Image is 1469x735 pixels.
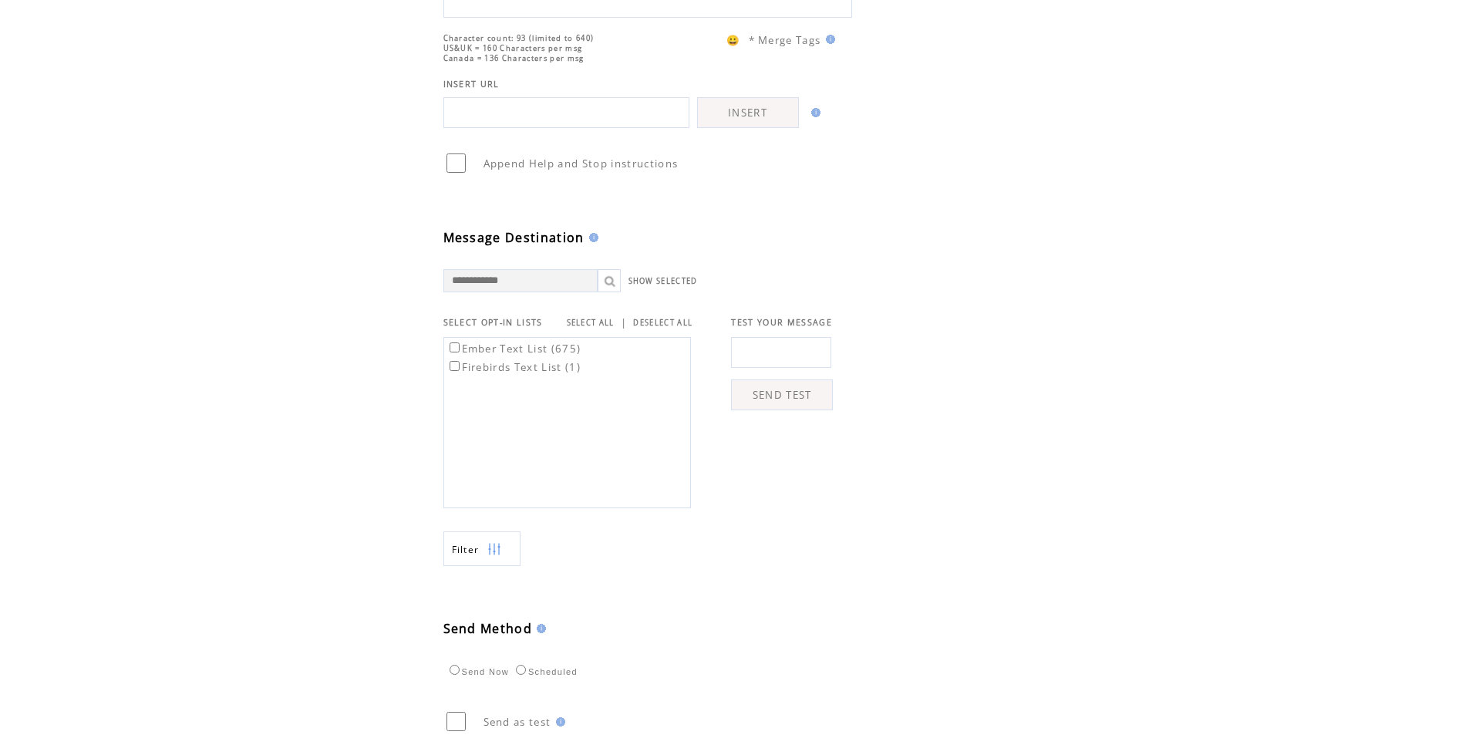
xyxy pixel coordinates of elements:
[487,532,501,567] img: filters.png
[628,276,698,286] a: SHOW SELECTED
[697,97,799,128] a: INSERT
[450,361,460,371] input: Firebirds Text List (1)
[450,342,460,352] input: Ember Text List (675)
[807,108,820,117] img: help.gif
[621,315,627,329] span: |
[443,620,533,637] span: Send Method
[516,665,526,675] input: Scheduled
[446,667,509,676] label: Send Now
[450,665,460,675] input: Send Now
[443,43,583,53] span: US&UK = 160 Characters per msg
[452,543,480,556] span: Show filters
[551,717,565,727] img: help.gif
[443,229,585,246] span: Message Destination
[731,317,832,328] span: TEST YOUR MESSAGE
[726,33,740,47] span: 😀
[567,318,615,328] a: SELECT ALL
[443,53,585,63] span: Canada = 136 Characters per msg
[585,233,598,242] img: help.gif
[731,379,833,410] a: SEND TEST
[483,157,679,170] span: Append Help and Stop instructions
[443,317,543,328] span: SELECT OPT-IN LISTS
[532,624,546,633] img: help.gif
[821,35,835,44] img: help.gif
[446,360,581,374] label: Firebirds Text List (1)
[512,667,578,676] label: Scheduled
[749,33,821,47] span: * Merge Tags
[446,342,581,356] label: Ember Text List (675)
[443,33,595,43] span: Character count: 93 (limited to 640)
[443,531,521,566] a: Filter
[633,318,692,328] a: DESELECT ALL
[443,79,500,89] span: INSERT URL
[483,715,551,729] span: Send as test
